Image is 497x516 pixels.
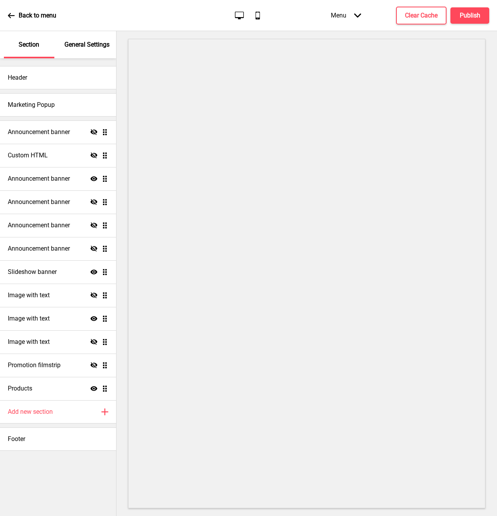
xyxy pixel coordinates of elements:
h4: Footer [8,435,25,443]
p: General Settings [64,40,109,49]
h4: Announcement banner [8,221,70,230]
h4: Custom HTML [8,151,48,160]
button: Clear Cache [396,7,447,24]
h4: Header [8,73,27,82]
h4: Marketing Popup [8,101,55,109]
h4: Products [8,384,32,393]
h4: Slideshow banner [8,268,57,276]
a: Back to menu [8,5,56,26]
h4: Announcement banner [8,174,70,183]
p: Back to menu [19,11,56,20]
h4: Announcement banner [8,198,70,206]
h4: Image with text [8,314,50,323]
h4: Promotion filmstrip [8,361,61,370]
h4: Clear Cache [405,11,438,20]
h4: Image with text [8,291,50,300]
h4: Announcement banner [8,128,70,136]
h4: Announcement banner [8,244,70,253]
div: Menu [323,4,369,27]
button: Publish [450,7,489,24]
h4: Add new section [8,408,53,416]
h4: Publish [460,11,480,20]
h4: Image with text [8,338,50,346]
p: Section [19,40,39,49]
